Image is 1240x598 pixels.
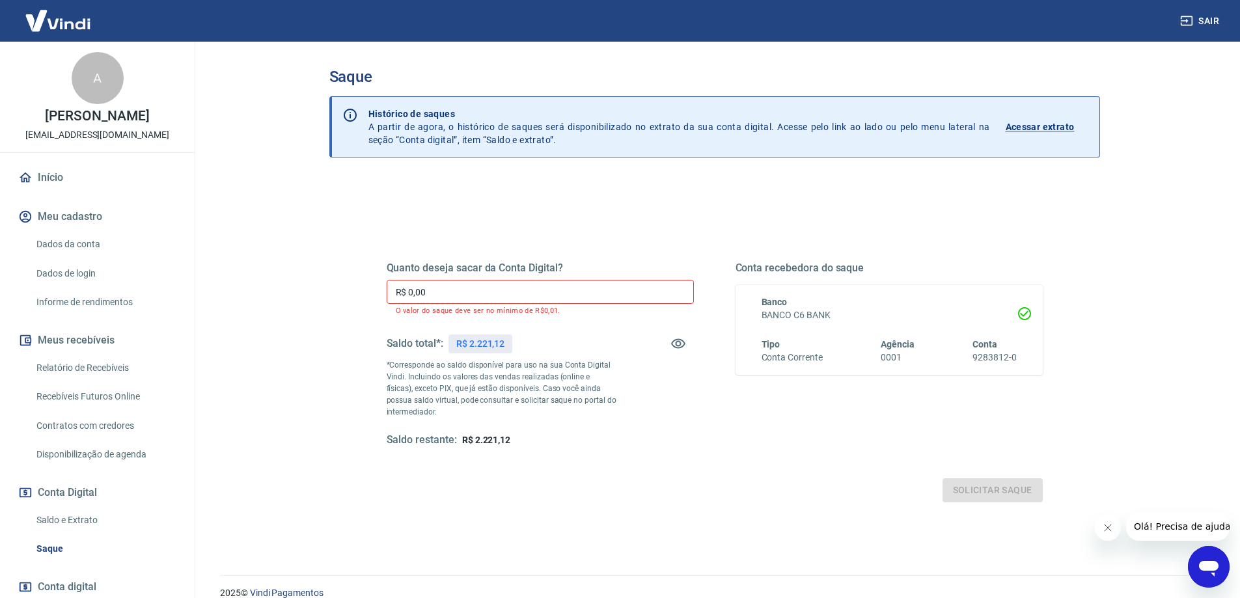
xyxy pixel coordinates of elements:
a: Início [16,163,179,192]
p: [PERSON_NAME] [45,109,149,123]
a: Vindi Pagamentos [250,588,324,598]
h5: Conta recebedora do saque [736,262,1043,275]
a: Relatório de Recebíveis [31,355,179,381]
button: Sair [1178,9,1224,33]
iframe: Mensagem da empresa [1126,512,1230,541]
span: R$ 2.221,12 [462,435,510,445]
span: Agência [881,339,915,349]
h5: Quanto deseja sacar da Conta Digital? [387,262,694,275]
h5: Saldo total*: [387,337,443,350]
button: Meus recebíveis [16,326,179,355]
p: O valor do saque deve ser no mínimo de R$0,01. [396,306,685,315]
p: R$ 2.221,12 [456,337,504,351]
iframe: Botão para abrir a janela de mensagens [1188,546,1230,588]
p: *Corresponde ao saldo disponível para uso na sua Conta Digital Vindi. Incluindo os valores das ve... [387,359,617,418]
a: Contratos com credores [31,413,179,439]
a: Acessar extrato [1006,107,1089,146]
a: Saldo e Extrato [31,507,179,534]
a: Dados da conta [31,231,179,258]
p: Histórico de saques [368,107,990,120]
h6: BANCO C6 BANK [762,308,1017,322]
p: [EMAIL_ADDRESS][DOMAIN_NAME] [25,128,169,142]
span: Tipo [762,339,780,349]
h3: Saque [329,68,1100,86]
button: Conta Digital [16,478,179,507]
p: A partir de agora, o histórico de saques será disponibilizado no extrato da sua conta digital. Ac... [368,107,990,146]
span: Conta [972,339,997,349]
span: Conta digital [38,578,96,596]
img: Vindi [16,1,100,40]
p: Acessar extrato [1006,120,1075,133]
h6: 0001 [881,351,915,364]
a: Recebíveis Futuros Online [31,383,179,410]
h6: Conta Corrente [762,351,823,364]
a: Disponibilização de agenda [31,441,179,468]
h5: Saldo restante: [387,433,457,447]
iframe: Fechar mensagem [1095,515,1121,541]
button: Meu cadastro [16,202,179,231]
span: Olá! Precisa de ajuda? [8,9,109,20]
span: Banco [762,297,788,307]
a: Informe de rendimentos [31,289,179,316]
a: Dados de login [31,260,179,287]
h6: 9283812-0 [972,351,1017,364]
a: Saque [31,536,179,562]
div: A [72,52,124,104]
